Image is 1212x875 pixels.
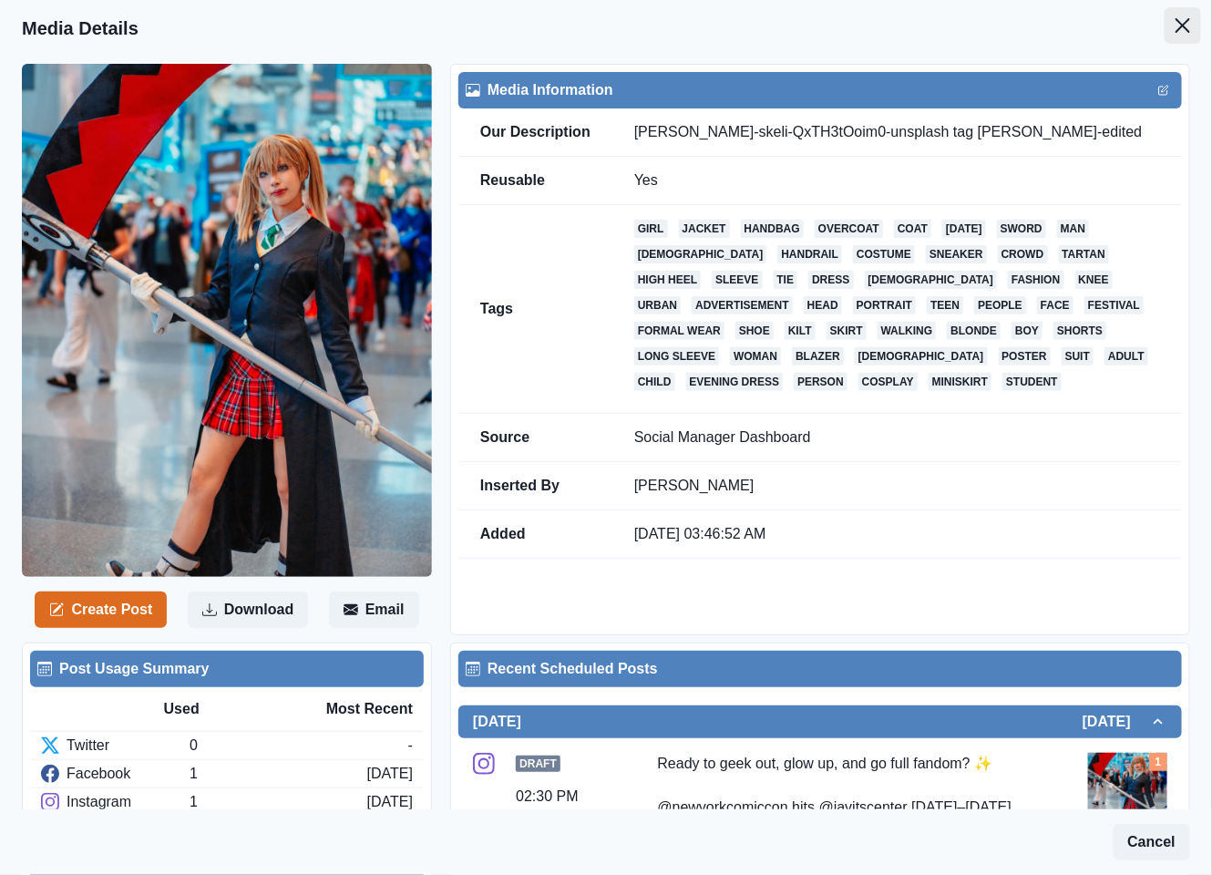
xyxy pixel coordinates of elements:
[858,373,918,391] a: cosplay
[1002,373,1062,391] a: student
[1165,7,1201,44] button: Close
[41,735,190,757] div: Twitter
[367,763,413,785] div: [DATE]
[974,296,1026,314] a: people
[692,296,793,314] a: advertisement
[634,296,681,314] a: urban
[634,478,755,493] a: [PERSON_NAME]
[865,271,998,289] a: [DEMOGRAPHIC_DATA]
[612,510,1182,559] td: [DATE] 03:46:52 AM
[794,373,847,391] a: person
[926,245,987,263] a: sneaker
[22,64,432,577] img: rlzvuekjiohspshdkpgl
[679,220,730,238] a: jacket
[894,220,931,238] a: coat
[466,79,1175,101] div: Media Information
[730,347,781,365] a: woman
[458,157,612,205] td: Reusable
[998,245,1048,263] a: crowd
[458,462,612,510] td: Inserted By
[712,271,762,289] a: sleeve
[458,414,612,462] td: Source
[1059,245,1110,263] a: tartan
[1075,271,1113,289] a: knee
[634,347,719,365] a: long sleeve
[35,592,167,628] button: Create Post
[612,108,1182,157] td: [PERSON_NAME]-skeli-QxTH3tOoim0-unsplash tag [PERSON_NAME]-edited
[927,296,963,314] a: teen
[190,735,407,757] div: 0
[942,220,986,238] a: [DATE]
[1062,347,1094,365] a: suit
[188,592,308,628] button: Download
[853,245,915,263] a: costume
[785,322,816,340] a: kilt
[947,322,1001,340] a: blonde
[1153,79,1175,101] button: Edit
[735,322,774,340] a: shoe
[815,220,883,238] a: overcoat
[473,713,521,730] h2: [DATE]
[1053,322,1106,340] a: shorts
[1083,713,1149,730] h2: [DATE]
[634,245,767,263] a: [DEMOGRAPHIC_DATA]
[1008,271,1063,289] a: fashion
[458,108,612,157] td: Our Description
[827,322,867,340] a: skirt
[1149,753,1167,771] div: Total Media Attached
[164,698,289,720] div: Used
[458,510,612,559] td: Added
[458,705,1182,738] button: [DATE][DATE]
[634,271,701,289] a: high heel
[634,220,668,238] a: girl
[41,763,190,785] div: Facebook
[329,592,419,628] button: Email
[929,373,991,391] a: miniskirt
[634,373,675,391] a: child
[997,220,1046,238] a: sword
[367,791,413,813] div: [DATE]
[777,245,842,263] a: handrail
[516,756,560,772] span: Draft
[741,220,804,238] a: handbag
[1088,753,1167,832] img: rlzvuekjiohspshdkpgl
[516,786,607,829] div: 02:30 PM US/Eastern
[288,698,413,720] div: Most Recent
[190,763,366,785] div: 1
[190,791,366,813] div: 1
[792,347,844,365] a: blazer
[853,296,916,314] a: portrait
[1037,296,1073,314] a: face
[1084,296,1144,314] a: festival
[37,658,416,680] div: Post Usage Summary
[878,322,937,340] a: walking
[408,735,413,757] div: -
[804,296,842,314] a: head
[1114,824,1190,860] button: Cancel
[41,791,190,813] div: Instagram
[634,428,1160,447] p: Social Manager Dashboard
[855,347,988,365] a: [DEMOGRAPHIC_DATA]
[1057,220,1089,238] a: man
[466,658,1175,680] div: Recent Scheduled Posts
[634,322,724,340] a: formal wear
[999,347,1051,365] a: poster
[612,157,1182,205] td: Yes
[1012,322,1043,340] a: boy
[686,373,784,391] a: evening dress
[458,205,612,414] td: Tags
[1104,347,1148,365] a: adult
[774,271,798,289] a: tie
[808,271,853,289] a: dress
